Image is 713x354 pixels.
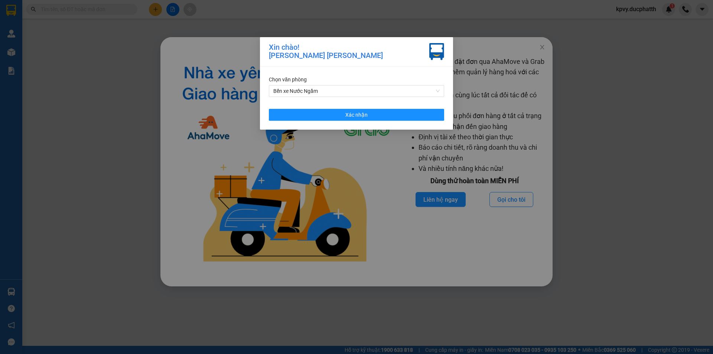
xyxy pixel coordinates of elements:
span: Bến xe Nước Ngầm [273,85,440,97]
span: Xác nhận [345,111,368,119]
div: Chọn văn phòng [269,75,444,84]
img: vxr-icon [429,43,444,60]
button: Xác nhận [269,109,444,121]
div: Xin chào! [PERSON_NAME] [PERSON_NAME] [269,43,383,60]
